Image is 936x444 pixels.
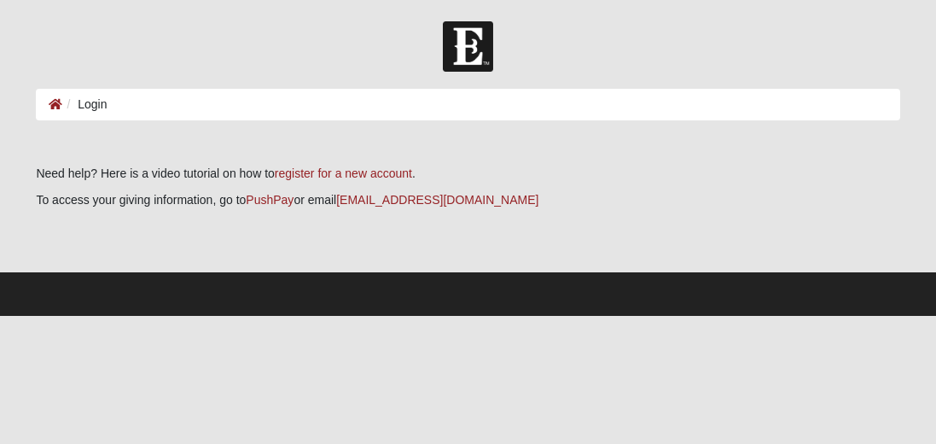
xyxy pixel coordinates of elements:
[336,193,538,207] a: [EMAIL_ADDRESS][DOMAIN_NAME]
[246,193,294,207] a: PushPay
[36,165,899,183] p: Need help? Here is a video tutorial on how to .
[275,166,412,180] a: register for a new account
[36,191,899,209] p: To access your giving information, go to or email
[443,21,493,72] img: Church of Eleven22 Logo
[62,96,107,114] li: Login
